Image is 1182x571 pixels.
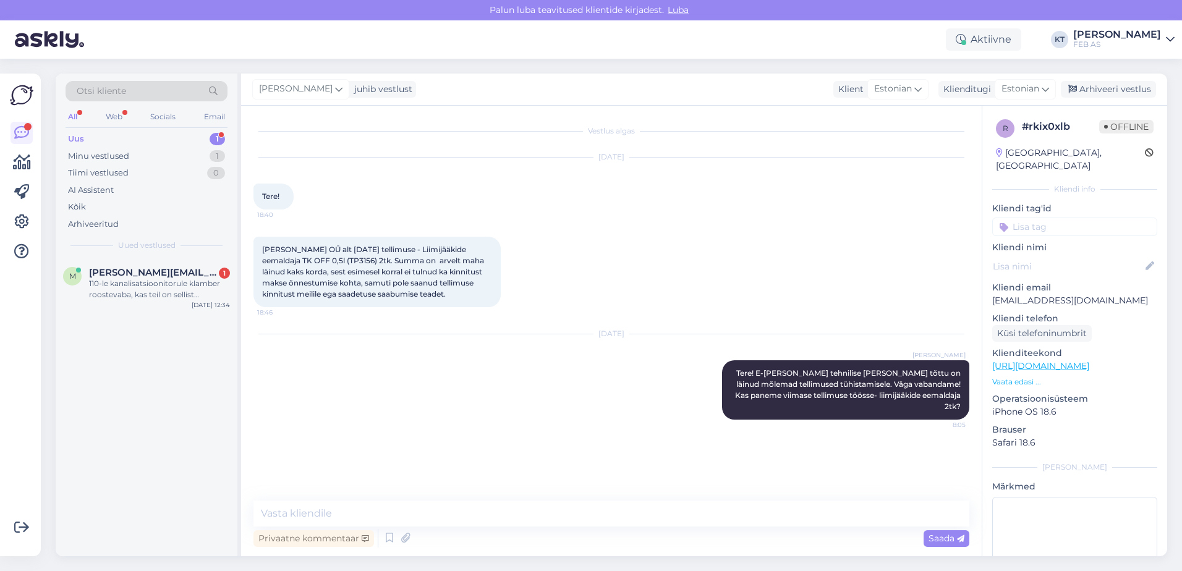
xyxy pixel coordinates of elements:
[1073,30,1161,40] div: [PERSON_NAME]
[262,245,486,298] span: [PERSON_NAME] OÜ alt [DATE] tellimuse - Liimijääkide eemaldaja TK OFF 0,5l (TP3156) 2tk. Summa on...
[253,530,374,547] div: Privaatne kommentaar
[68,167,129,179] div: Tiimi vestlused
[1051,31,1068,48] div: KT
[992,218,1157,236] input: Lisa tag
[664,4,692,15] span: Luba
[262,192,279,201] span: Tere!
[253,151,969,163] div: [DATE]
[992,347,1157,360] p: Klienditeekond
[103,109,125,125] div: Web
[996,146,1145,172] div: [GEOGRAPHIC_DATA], [GEOGRAPHIC_DATA]
[68,218,119,231] div: Arhiveeritud
[253,125,969,137] div: Vestlus algas
[210,150,225,163] div: 1
[69,271,76,281] span: m
[992,436,1157,449] p: Safari 18.6
[992,423,1157,436] p: Brauser
[833,83,864,96] div: Klient
[68,133,84,145] div: Uus
[202,109,227,125] div: Email
[207,167,225,179] div: 0
[257,210,304,219] span: 18:40
[1022,119,1099,134] div: # rkix0xlb
[1003,124,1008,133] span: r
[1099,120,1154,133] span: Offline
[219,268,230,279] div: 1
[349,83,412,96] div: juhib vestlust
[946,28,1021,51] div: Aktiivne
[1061,81,1156,98] div: Arhiveeri vestlus
[992,392,1157,405] p: Operatsioonisüsteem
[992,360,1089,371] a: [URL][DOMAIN_NAME]
[77,85,126,98] span: Otsi kliente
[992,480,1157,493] p: Märkmed
[992,325,1092,342] div: Küsi telefoninumbrit
[89,267,218,278] span: marek.toht@fimarek.ee
[118,240,176,251] span: Uued vestlused
[992,405,1157,418] p: iPhone OS 18.6
[1073,30,1175,49] a: [PERSON_NAME]FEB AS
[992,184,1157,195] div: Kliendi info
[992,281,1157,294] p: Kliendi email
[992,312,1157,325] p: Kliendi telefon
[735,368,963,411] span: Tere! E-[PERSON_NAME] tehnilise [PERSON_NAME] tõttu on läinud mõlemad tellimused tühistamisele. V...
[257,308,304,317] span: 18:46
[68,184,114,197] div: AI Assistent
[89,278,230,300] div: 110-le kanalisatsioonitorule klamber roostevaba, kas teil on sellist [PERSON_NAME]?
[992,202,1157,215] p: Kliendi tag'id
[912,350,966,360] span: [PERSON_NAME]
[192,300,230,310] div: [DATE] 12:34
[992,294,1157,307] p: [EMAIL_ADDRESS][DOMAIN_NAME]
[929,533,964,544] span: Saada
[10,83,33,107] img: Askly Logo
[919,420,966,429] span: 8:05
[210,133,225,145] div: 1
[1001,82,1039,96] span: Estonian
[992,376,1157,387] p: Vaata edasi ...
[993,260,1143,273] input: Lisa nimi
[259,82,333,96] span: [PERSON_NAME]
[874,82,912,96] span: Estonian
[68,201,86,213] div: Kõik
[66,109,80,125] div: All
[938,83,991,96] div: Klienditugi
[68,150,129,163] div: Minu vestlused
[992,241,1157,254] p: Kliendi nimi
[148,109,178,125] div: Socials
[253,328,969,339] div: [DATE]
[992,462,1157,473] div: [PERSON_NAME]
[1073,40,1161,49] div: FEB AS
